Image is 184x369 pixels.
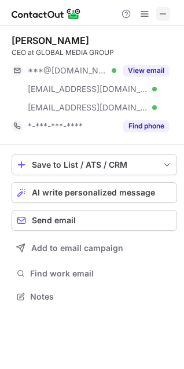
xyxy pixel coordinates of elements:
[32,160,157,169] div: Save to List / ATS / CRM
[32,216,76,225] span: Send email
[12,182,177,203] button: AI write personalized message
[12,289,177,305] button: Notes
[12,238,177,259] button: Add to email campaign
[12,47,177,58] div: CEO at GLOBAL MEDIA GROUP
[123,120,169,132] button: Reveal Button
[12,35,89,46] div: [PERSON_NAME]
[12,154,177,175] button: save-profile-one-click
[123,65,169,76] button: Reveal Button
[28,65,108,76] span: ***@[DOMAIN_NAME]
[32,188,155,197] span: AI write personalized message
[12,265,177,282] button: Find work email
[12,7,81,21] img: ContactOut v5.3.10
[28,84,148,94] span: [EMAIL_ADDRESS][DOMAIN_NAME]
[28,102,148,113] span: [EMAIL_ADDRESS][DOMAIN_NAME]
[12,210,177,231] button: Send email
[30,291,172,302] span: Notes
[31,243,123,253] span: Add to email campaign
[30,268,172,279] span: Find work email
